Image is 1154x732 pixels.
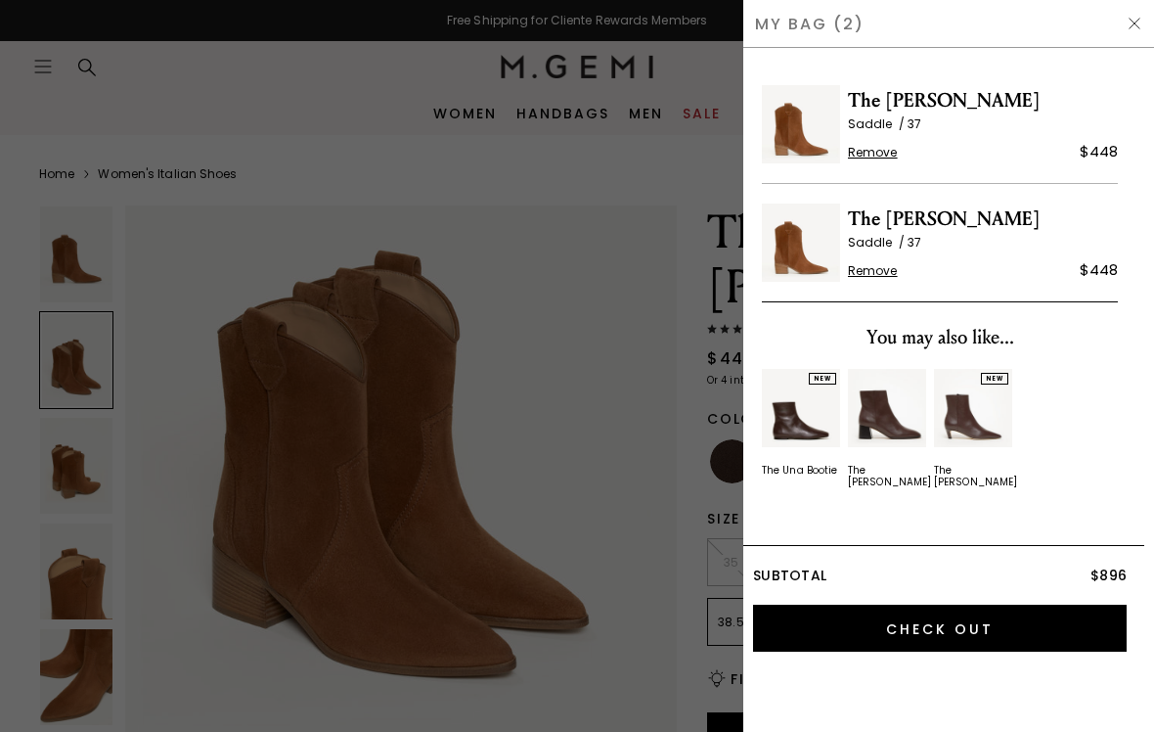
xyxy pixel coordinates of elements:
[934,369,1012,447] img: 7257538920507_01_Main_New_TheDelfina_Chocolate_Nappa_290x387_crop_center.jpg
[753,566,826,585] span: Subtotal
[848,204,1118,235] span: The [PERSON_NAME]
[934,465,1017,488] div: The [PERSON_NAME]
[908,115,921,132] span: 37
[762,465,837,477] div: The Una Bootie
[934,369,1012,488] a: NEWThe [PERSON_NAME]
[848,85,1118,116] span: The [PERSON_NAME]
[848,115,908,132] span: Saddle
[848,369,926,488] a: The [PERSON_NAME]
[762,322,1118,353] div: You may also like...
[981,373,1008,385] div: NEW
[848,234,908,251] span: Saddle
[762,369,840,447] img: 7402721116219_01_Main_New_TheUnaBootie_Chocolate_Leather_290x387_crop_center.jpg
[848,465,931,488] div: The [PERSON_NAME]
[762,204,840,282] img: The Rita Basso
[762,369,840,477] a: NEWThe Una Bootie
[1080,258,1118,282] div: $448
[908,234,921,251] span: 37
[848,369,926,447] img: 7245159137339_01_Main_New_TheCristina_Chocolate_Nappa_290x387_crop_center.jpg
[1090,566,1127,585] span: $896
[762,85,840,163] img: The Rita Basso
[762,369,840,488] div: 1 / 3
[1127,16,1142,31] img: Hide Drawer
[848,263,898,279] span: Remove
[1080,140,1118,163] div: $448
[809,373,836,385] div: NEW
[848,145,898,160] span: Remove
[753,605,1127,652] input: Check Out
